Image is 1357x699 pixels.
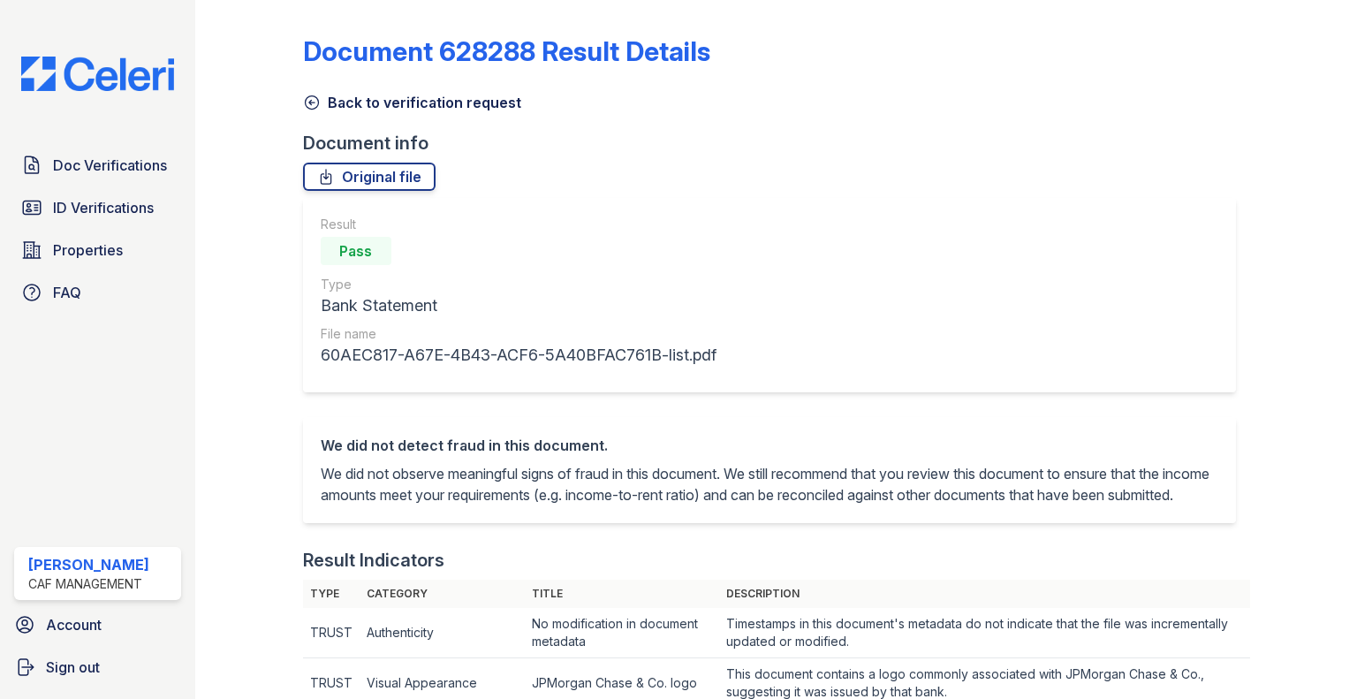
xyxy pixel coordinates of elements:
th: Type [303,580,360,608]
td: No modification in document metadata [525,608,718,658]
td: Timestamps in this document's metadata do not indicate that the file was incrementally updated or... [719,608,1250,658]
div: [PERSON_NAME] [28,554,149,575]
div: Pass [321,237,391,265]
th: Title [525,580,718,608]
span: Sign out [46,657,100,678]
th: Description [719,580,1250,608]
a: Original file [303,163,436,191]
span: Properties [53,239,123,261]
div: Result [321,216,716,233]
a: Properties [14,232,181,268]
span: Doc Verifications [53,155,167,176]
a: Document 628288 Result Details [303,35,710,67]
a: Doc Verifications [14,148,181,183]
div: 60AEC817-A67E-4B43-ACF6-5A40BFAC761B-list.pdf [321,343,716,368]
div: Type [321,276,716,293]
a: Account [7,607,188,642]
a: Sign out [7,650,188,685]
a: FAQ [14,275,181,310]
span: ID Verifications [53,197,154,218]
div: Bank Statement [321,293,716,318]
span: FAQ [53,282,81,303]
div: We did not detect fraud in this document. [321,435,1218,456]
img: CE_Logo_Blue-a8612792a0a2168367f1c8372b55b34899dd931a85d93a1a3d3e32e68fde9ad4.png [7,57,188,91]
div: CAF Management [28,575,149,593]
p: We did not observe meaningful signs of fraud in this document. We still recommend that you review... [321,463,1218,505]
div: File name [321,325,716,343]
td: TRUST [303,608,360,658]
div: Document info [303,131,1250,156]
div: Result Indicators [303,548,444,573]
a: ID Verifications [14,190,181,225]
span: Account [46,614,102,635]
a: Back to verification request [303,92,521,113]
th: Category [360,580,526,608]
td: Authenticity [360,608,526,658]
